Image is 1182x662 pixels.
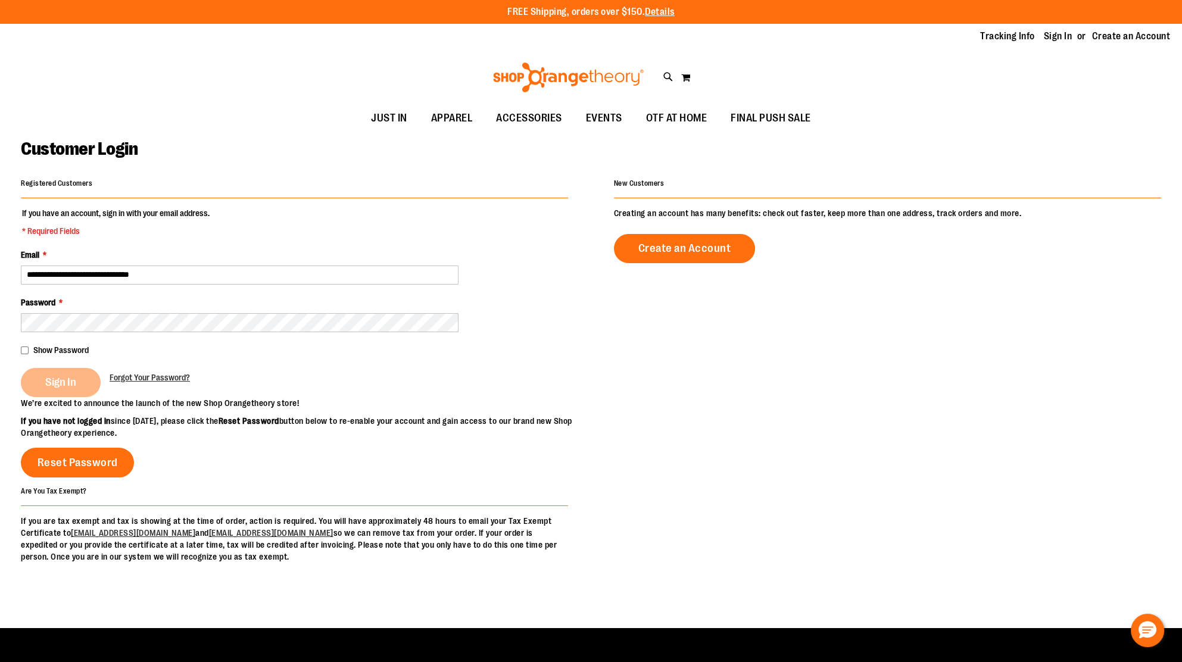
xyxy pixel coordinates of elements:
a: OTF AT HOME [634,105,719,132]
a: [EMAIL_ADDRESS][DOMAIN_NAME] [209,528,333,538]
a: FINAL PUSH SALE [719,105,823,132]
a: Reset Password [21,448,134,477]
a: Sign In [1044,30,1072,43]
strong: If you have not logged in [21,416,111,426]
p: If you are tax exempt and tax is showing at the time of order, action is required. You will have ... [21,515,568,563]
strong: Are You Tax Exempt? [21,486,87,495]
a: Tracking Info [980,30,1035,43]
p: Creating an account has many benefits: check out faster, keep more than one address, track orders... [614,207,1161,219]
span: ACCESSORIES [496,105,562,132]
span: Reset Password [38,456,118,469]
a: EVENTS [574,105,634,132]
a: [EMAIL_ADDRESS][DOMAIN_NAME] [71,528,195,538]
a: Forgot Your Password? [110,371,190,383]
p: We’re excited to announce the launch of the new Shop Orangetheory store! [21,397,591,409]
a: ACCESSORIES [484,105,574,132]
span: APPAREL [431,105,473,132]
img: Shop Orangetheory [491,63,645,92]
legend: If you have an account, sign in with your email address. [21,207,211,237]
p: since [DATE], please click the button below to re-enable your account and gain access to our bran... [21,415,591,439]
span: Show Password [33,345,89,355]
a: Create an Account [1092,30,1171,43]
span: Customer Login [21,139,138,159]
strong: New Customers [614,179,665,188]
a: Details [645,7,675,17]
span: Email [21,250,39,260]
p: FREE Shipping, orders over $150. [507,5,675,19]
button: Hello, have a question? Let’s chat. [1131,614,1164,647]
span: EVENTS [586,105,622,132]
a: APPAREL [419,105,485,132]
span: FINAL PUSH SALE [731,105,811,132]
span: Password [21,298,55,307]
strong: Registered Customers [21,179,92,188]
span: * Required Fields [22,225,210,237]
span: OTF AT HOME [646,105,707,132]
a: JUST IN [359,105,419,132]
span: JUST IN [371,105,407,132]
span: Create an Account [638,242,731,255]
span: Forgot Your Password? [110,373,190,382]
strong: Reset Password [219,416,279,426]
a: Create an Account [614,234,756,263]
